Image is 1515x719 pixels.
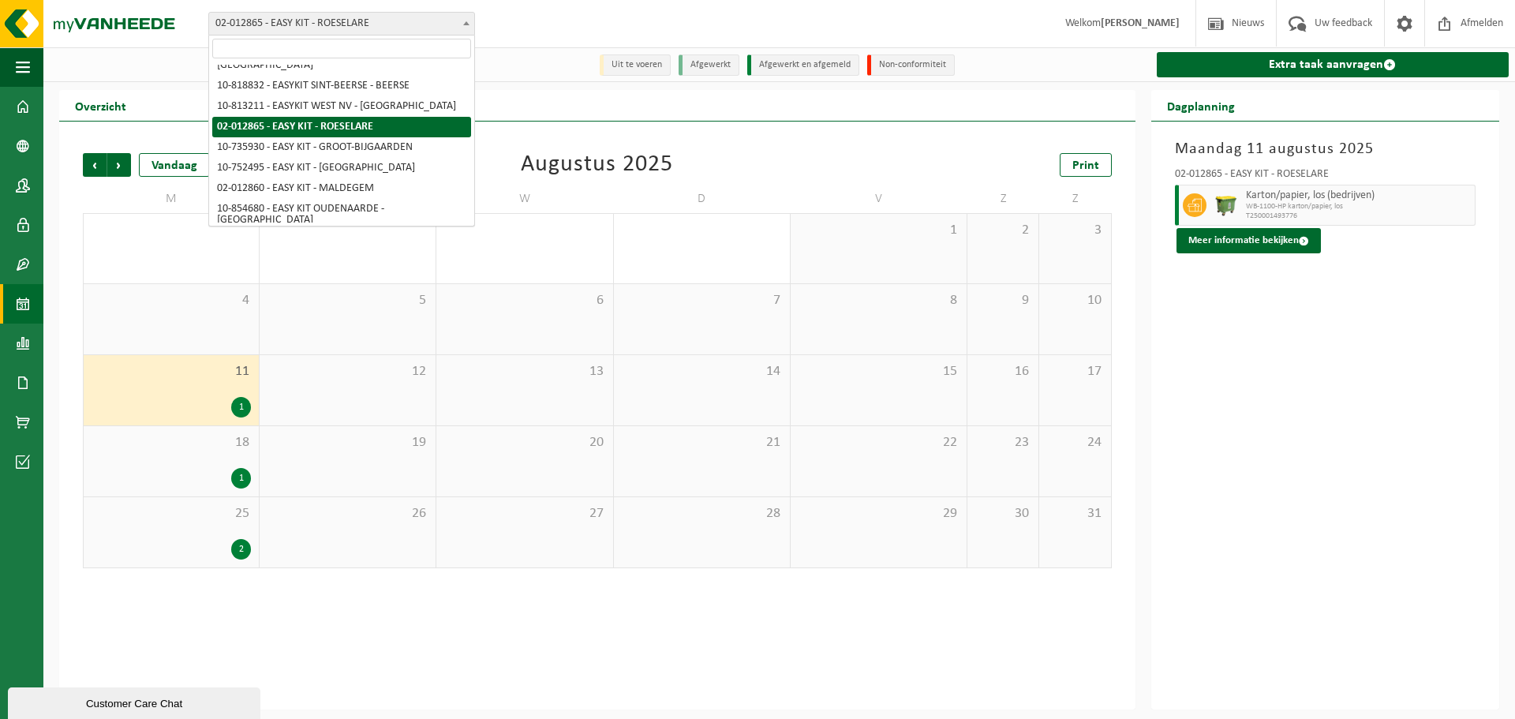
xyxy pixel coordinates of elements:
span: 28 [622,505,782,522]
span: 02-012865 - EASY KIT - ROESELARE [208,12,475,36]
a: Print [1060,153,1112,177]
span: 16 [975,363,1031,380]
span: 3 [1047,222,1102,239]
h3: Maandag 11 augustus 2025 [1175,137,1476,161]
td: Z [1039,185,1111,213]
li: 02-012860 - EASY KIT - MALDEGEM [212,178,471,199]
td: V [791,185,967,213]
li: Afgewerkt [679,54,739,76]
span: 24 [1047,434,1102,451]
span: T250001493776 [1246,212,1471,221]
strong: [PERSON_NAME] [1101,17,1180,29]
span: Print [1072,159,1099,172]
li: 10-735930 - EASY KIT - GROOT-BIJGAARDEN [212,137,471,158]
span: 18 [92,434,251,451]
span: 27 [444,505,604,522]
span: 13 [444,363,604,380]
span: 12 [267,363,428,380]
span: 7 [622,292,782,309]
li: Non-conformiteit [867,54,955,76]
span: 2 [975,222,1031,239]
div: 1 [231,468,251,489]
td: W [436,185,613,213]
li: Afgewerkt en afgemeld [747,54,859,76]
span: 31 [1047,505,1102,522]
td: M [83,185,260,213]
li: 10-752495 - EASY KIT - [GEOGRAPHIC_DATA] [212,158,471,178]
li: Uit te voeren [600,54,671,76]
span: 1 [799,222,959,239]
span: 14 [622,363,782,380]
span: 29 [799,505,959,522]
a: Extra taak aanvragen [1157,52,1509,77]
td: D [614,185,791,213]
span: 25 [92,505,251,522]
span: 20 [444,434,604,451]
span: Vorige [83,153,107,177]
span: 8 [799,292,959,309]
div: 02-012865 - EASY KIT - ROESELARE [1175,169,1476,185]
span: 11 [92,363,251,380]
span: 22 [799,434,959,451]
span: 02-012865 - EASY KIT - ROESELARE [209,13,474,35]
h2: Dagplanning [1151,90,1251,121]
h2: Overzicht [59,90,142,121]
span: WB-1100-HP karton/papier, los [1246,202,1471,212]
span: Karton/papier, los (bedrijven) [1246,189,1471,202]
div: Augustus 2025 [521,153,673,177]
iframe: chat widget [8,684,264,719]
li: 10-854680 - EASY KIT OUDENAARDE - [GEOGRAPHIC_DATA] [212,199,471,230]
span: 6 [444,292,604,309]
li: 10-813211 - EASYKIT WEST NV - [GEOGRAPHIC_DATA] [212,96,471,117]
span: 21 [622,434,782,451]
div: 1 [231,397,251,418]
span: 10 [1047,292,1102,309]
span: 17 [1047,363,1102,380]
li: 10-818832 - EASYKIT SINT-BEERSE - BEERSE [212,76,471,96]
div: Vandaag [139,153,210,177]
div: 2 [231,539,251,560]
span: Volgende [107,153,131,177]
span: 9 [975,292,1031,309]
span: 5 [267,292,428,309]
img: WB-1100-HPE-GN-51 [1214,193,1238,217]
span: 4 [92,292,251,309]
li: 02-012865 - EASY KIT - ROESELARE [212,117,471,137]
span: 30 [975,505,1031,522]
td: Z [967,185,1039,213]
button: Meer informatie bekijken [1176,228,1321,253]
span: 19 [267,434,428,451]
span: 23 [975,434,1031,451]
span: 26 [267,505,428,522]
span: 15 [799,363,959,380]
